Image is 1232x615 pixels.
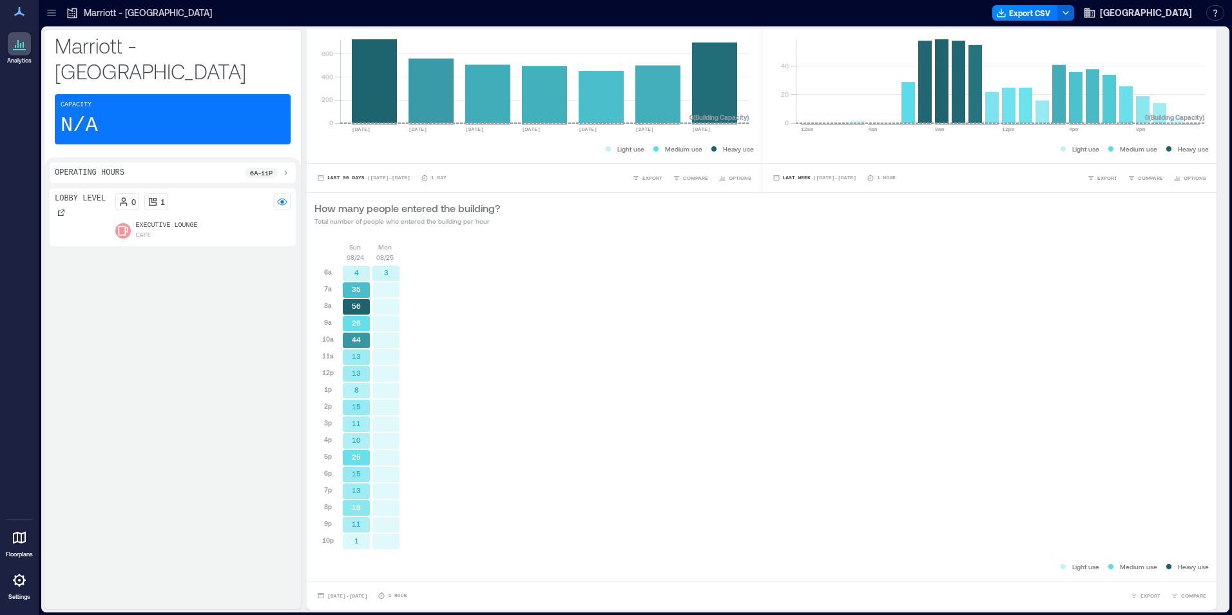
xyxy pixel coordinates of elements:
[384,268,389,277] text: 3
[409,126,427,132] text: [DATE]
[780,90,788,98] tspan: 20
[642,174,662,182] span: EXPORT
[1181,592,1206,600] span: COMPARE
[1120,144,1157,154] p: Medium use
[635,126,654,132] text: [DATE]
[314,216,500,226] p: Total number of people who entered the building per hour
[324,284,332,294] p: 7a
[55,168,124,178] p: Operating Hours
[324,300,332,311] p: 8a
[327,593,367,599] span: [DATE] - [DATE]
[378,242,392,252] p: Mon
[354,386,359,394] text: 8
[465,126,484,132] text: [DATE]
[324,317,332,327] p: 9a
[1125,171,1166,184] button: COMPARE
[160,197,165,207] p: 1
[1168,589,1209,602] button: COMPARE
[352,419,361,427] text: 11
[770,171,859,184] button: Last Week |[DATE]-[DATE]
[630,171,665,184] button: EXPORT
[1178,561,1209,572] p: Heavy use
[324,401,332,411] p: 2p
[347,252,364,262] p: 08/24
[352,520,361,528] text: 11
[352,402,361,411] text: 15
[352,469,361,478] text: 15
[324,451,332,462] p: 5p
[352,453,361,461] text: 25
[352,369,361,377] text: 13
[665,144,702,154] p: Medium use
[2,522,37,562] a: Floorplans
[3,28,35,68] a: Analytics
[352,318,361,327] text: 26
[376,252,394,262] p: 08/25
[8,593,30,601] p: Settings
[250,168,273,178] p: 6a - 11p
[322,351,334,361] p: 11a
[1178,144,1209,154] p: Heavy use
[692,126,711,132] text: [DATE]
[1128,589,1163,602] button: EXPORT
[7,57,32,64] p: Analytics
[1097,174,1117,182] span: EXPORT
[322,535,334,545] p: 10p
[877,174,896,182] p: 1 Hour
[352,302,361,310] text: 56
[670,171,711,184] button: COMPARE
[522,126,541,132] text: [DATE]
[1072,561,1099,572] p: Light use
[1184,174,1206,182] span: OPTIONS
[1141,592,1160,600] span: EXPORT
[352,126,371,132] text: [DATE]
[868,126,878,132] text: 4am
[324,502,332,512] p: 8p
[314,171,413,184] button: Last 90 Days |[DATE]-[DATE]
[354,536,359,545] text: 1
[683,174,708,182] span: COMPARE
[322,367,334,378] p: 12p
[322,95,333,103] tspan: 200
[352,285,361,293] text: 35
[55,32,291,84] p: Marriott - [GEOGRAPHIC_DATA]
[84,6,212,19] p: Marriott - [GEOGRAPHIC_DATA]
[61,100,91,110] p: Capacity
[352,503,361,511] text: 18
[352,436,361,444] text: 10
[324,468,332,478] p: 6p
[324,434,332,445] p: 4p
[729,174,751,182] span: OPTIONS
[1136,126,1146,132] text: 8pm
[314,200,500,216] p: How many people entered the building?
[352,486,361,494] text: 13
[131,197,136,207] p: 0
[780,62,788,70] tspan: 40
[801,126,813,132] text: 12am
[388,592,407,600] p: 1 Hour
[617,144,644,154] p: Light use
[1072,144,1099,154] p: Light use
[324,267,332,277] p: 6a
[1002,126,1014,132] text: 12pm
[716,171,754,184] button: OPTIONS
[352,352,361,360] text: 13
[935,126,945,132] text: 8am
[322,73,333,81] tspan: 400
[1069,126,1079,132] text: 4pm
[349,242,361,252] p: Sun
[324,418,332,428] p: 3p
[322,50,333,57] tspan: 600
[324,384,332,395] p: 1p
[1138,174,1163,182] span: COMPARE
[1120,561,1157,572] p: Medium use
[1100,6,1192,19] span: [GEOGRAPHIC_DATA]
[992,5,1058,21] button: Export CSV
[324,518,332,529] p: 9p
[723,144,754,154] p: Heavy use
[55,193,106,204] p: Lobby Level
[136,231,151,241] p: Cafe
[4,565,35,605] a: Settings
[1171,171,1209,184] button: OPTIONS
[314,589,370,602] button: [DATE]-[DATE]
